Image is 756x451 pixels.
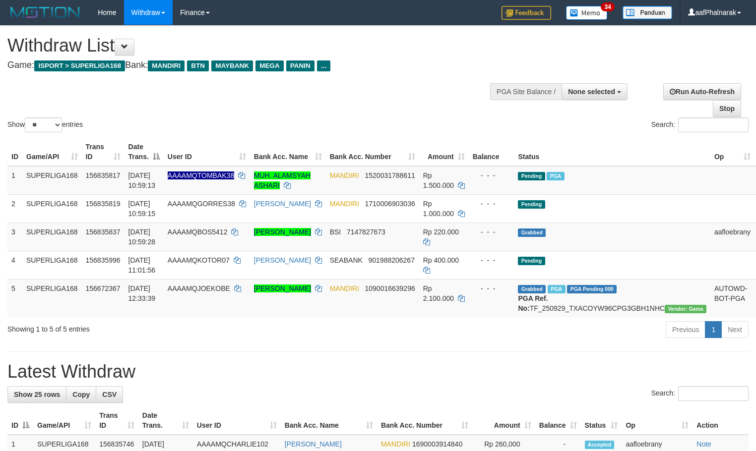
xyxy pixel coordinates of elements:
span: [DATE] 12:33:39 [128,284,156,302]
span: AAAAMQBOS5412 [168,228,228,236]
span: Rp 220.000 [423,228,459,236]
a: [PERSON_NAME] [254,200,311,208]
td: aafloebrany [710,223,755,251]
span: Copy 1710006903036 to clipboard [365,200,415,208]
th: Status: activate to sort column ascending [581,406,622,435]
button: None selected [562,83,628,100]
th: Op: activate to sort column ascending [622,406,693,435]
td: 3 [7,223,22,251]
span: Grabbed [518,285,546,293]
span: None selected [568,88,615,96]
td: AUTOWD-BOT-PGA [710,279,755,317]
label: Search: [651,117,749,132]
h4: Game: Bank: [7,60,494,70]
label: Show entries [7,117,83,132]
td: SUPERLIGA168 [22,166,82,195]
th: ID: activate to sort column descending [7,406,33,435]
th: User ID: activate to sort column ascending [193,406,281,435]
span: Pending [518,200,545,209]
img: panduan.png [623,6,672,19]
span: [DATE] 10:59:13 [128,171,156,189]
h1: Latest Withdraw [7,362,749,382]
select: Showentries [25,117,62,132]
a: [PERSON_NAME] [254,284,311,292]
span: MANDIRI [381,440,410,448]
a: Next [721,321,749,338]
span: Grabbed [518,228,546,237]
th: Date Trans.: activate to sort column descending [125,138,164,166]
span: Marked by aafsoycanthlai [547,172,564,180]
span: AAAAMQGORRES38 [168,200,235,208]
span: MEGA [255,60,284,71]
span: SEABANK [330,256,363,264]
th: Balance [469,138,514,166]
a: [PERSON_NAME] [254,256,311,264]
span: Vendor URL: https://trx31.1velocity.biz [665,305,706,313]
div: - - - [473,283,510,293]
th: Trans ID: activate to sort column ascending [82,138,125,166]
a: Run Auto-Refresh [663,83,741,100]
td: 5 [7,279,22,317]
span: [DATE] 11:01:56 [128,256,156,274]
span: Marked by aafsengchandara [548,285,565,293]
h1: Withdraw List [7,36,494,56]
span: Copy 1090016639296 to clipboard [365,284,415,292]
span: MANDIRI [330,171,359,179]
a: 1 [705,321,722,338]
span: Rp 400.000 [423,256,459,264]
div: - - - [473,255,510,265]
img: Feedback.jpg [502,6,551,20]
span: ... [317,60,330,71]
a: MUH. ALAMSYAH ASHARI [254,171,311,189]
span: AAAAMQKOTOR07 [168,256,230,264]
input: Search: [678,386,749,401]
th: Bank Acc. Name: activate to sort column ascending [281,406,377,435]
img: MOTION_logo.png [7,5,83,20]
a: Stop [713,100,741,117]
div: - - - [473,227,510,237]
span: AAAAMQJOEKOBE [168,284,230,292]
th: Action [693,406,749,435]
span: MANDIRI [330,284,359,292]
a: [PERSON_NAME] [285,440,342,448]
span: PANIN [286,60,315,71]
span: BTN [187,60,209,71]
span: Nama rekening ada tanda titik/strip, harap diedit [168,171,234,179]
span: Copy 1690003914840 to clipboard [412,440,462,448]
span: [DATE] 10:59:28 [128,228,156,246]
span: Copy [72,391,90,398]
div: PGA Site Balance / [490,83,562,100]
td: SUPERLIGA168 [22,194,82,223]
span: MANDIRI [148,60,185,71]
span: Rp 2.100.000 [423,284,454,302]
a: Copy [66,386,96,403]
span: PGA Pending [567,285,617,293]
th: Bank Acc. Number: activate to sort column ascending [377,406,472,435]
th: Trans ID: activate to sort column ascending [95,406,138,435]
img: Button%20Memo.svg [566,6,608,20]
th: Amount: activate to sort column ascending [472,406,535,435]
span: MAYBANK [211,60,253,71]
span: CSV [102,391,117,398]
span: 156835817 [86,171,121,179]
b: PGA Ref. No: [518,294,548,312]
th: ID [7,138,22,166]
a: Show 25 rows [7,386,66,403]
th: Balance: activate to sort column ascending [535,406,581,435]
th: Date Trans.: activate to sort column ascending [138,406,193,435]
td: 4 [7,251,22,279]
span: Accepted [585,441,615,449]
label: Search: [651,386,749,401]
span: 156835996 [86,256,121,264]
a: [PERSON_NAME] [254,228,311,236]
span: Rp 1.500.000 [423,171,454,189]
span: ISPORT > SUPERLIGA168 [34,60,125,71]
div: Showing 1 to 5 of 5 entries [7,320,308,334]
input: Search: [678,117,749,132]
td: SUPERLIGA168 [22,251,82,279]
span: 156672367 [86,284,121,292]
th: User ID: activate to sort column ascending [164,138,250,166]
th: Game/API: activate to sort column ascending [33,406,95,435]
span: BSI [330,228,341,236]
span: Show 25 rows [14,391,60,398]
